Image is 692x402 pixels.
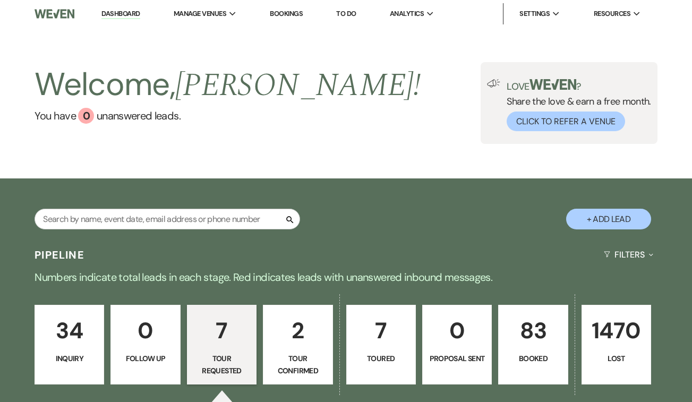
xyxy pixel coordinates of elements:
p: Proposal Sent [429,353,485,364]
h3: Pipeline [35,247,84,262]
p: 1470 [588,313,644,348]
p: 7 [194,313,250,348]
div: Share the love & earn a free month. [500,79,651,131]
p: Booked [505,353,561,364]
a: Dashboard [101,9,140,19]
a: 34Inquiry [35,305,104,384]
p: 7 [353,313,409,348]
p: 0 [117,313,173,348]
a: 0Follow Up [110,305,180,384]
a: 83Booked [498,305,568,384]
p: Inquiry [41,353,97,364]
span: Resources [594,8,630,19]
h2: Welcome, [35,62,421,108]
button: Click to Refer a Venue [507,112,625,131]
a: 1470Lost [582,305,651,384]
button: Filters [600,241,657,269]
a: Bookings [270,9,303,18]
p: 2 [270,313,326,348]
a: 0Proposal Sent [422,305,492,384]
p: Love ? [507,79,651,91]
p: Follow Up [117,353,173,364]
span: Analytics [390,8,424,19]
img: weven-logo-green.svg [529,79,577,90]
button: + Add Lead [566,209,651,229]
span: Settings [519,8,550,19]
p: Tour Requested [194,353,250,377]
a: 7Tour Requested [187,305,257,384]
p: Tour Confirmed [270,353,326,377]
a: To Do [336,9,356,18]
span: Manage Venues [174,8,226,19]
p: Lost [588,353,644,364]
input: Search by name, event date, email address or phone number [35,209,300,229]
a: You have 0 unanswered leads. [35,108,421,124]
p: 34 [41,313,97,348]
a: 7Toured [346,305,416,384]
img: Weven Logo [35,3,74,25]
p: Toured [353,353,409,364]
p: 0 [429,313,485,348]
img: loud-speaker-illustration.svg [487,79,500,88]
p: 83 [505,313,561,348]
div: 0 [78,108,94,124]
a: 2Tour Confirmed [263,305,332,384]
span: [PERSON_NAME] ! [175,61,421,110]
